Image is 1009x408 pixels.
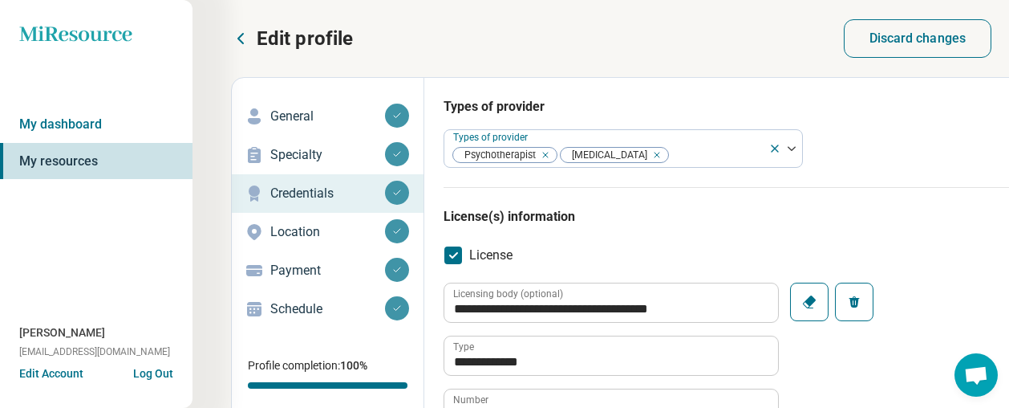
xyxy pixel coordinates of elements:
span: [PERSON_NAME] [19,324,105,341]
a: Payment [232,251,423,290]
div: Profile completion: [232,348,423,398]
input: credential.licenses.0.name [444,337,778,375]
button: Edit profile [231,26,353,51]
div: Profile completion [248,382,407,389]
p: Specialty [270,145,385,165]
p: Location [270,222,385,242]
p: Payment [270,261,385,280]
label: Type [453,342,474,352]
a: Credentials [232,174,423,213]
a: Location [232,213,423,251]
label: Types of provider [453,132,531,143]
p: Schedule [270,300,385,319]
label: Number [453,395,488,405]
p: Edit profile [257,26,353,51]
a: Specialty [232,136,423,174]
a: General [232,97,423,136]
a: Schedule [232,290,423,328]
p: General [270,107,385,126]
label: Licensing body (optional) [453,289,563,299]
div: Open chat [954,353,998,397]
span: License [469,246,513,265]
span: Psychotherapist [453,148,541,163]
button: Log Out [133,365,173,378]
span: [EMAIL_ADDRESS][DOMAIN_NAME] [19,345,170,359]
button: Discard changes [844,19,992,58]
p: Credentials [270,184,385,203]
span: [MEDICAL_DATA] [561,148,652,163]
button: Edit Account [19,365,83,382]
span: 100 % [340,359,367,372]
